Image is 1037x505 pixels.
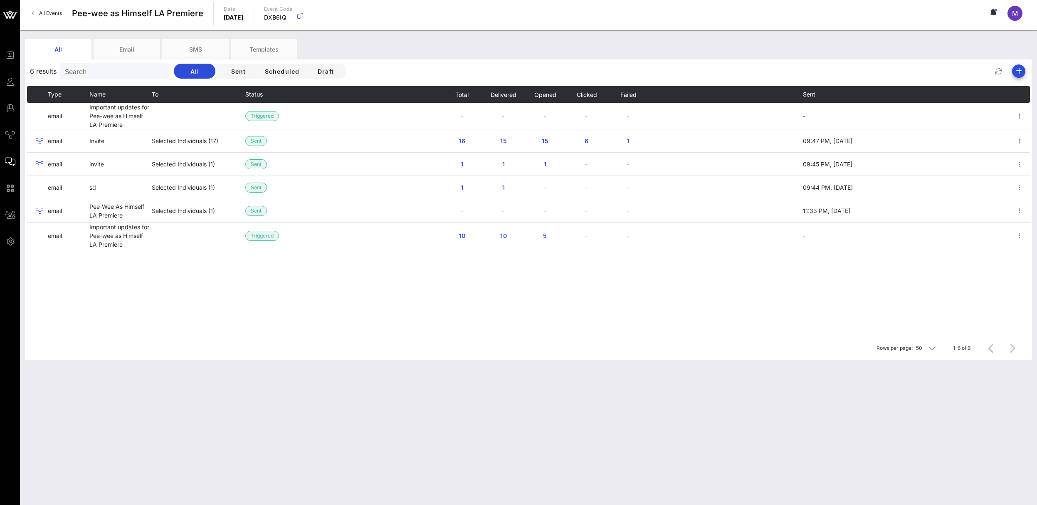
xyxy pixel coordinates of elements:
[455,91,469,98] span: Total
[264,5,293,13] p: Event Code
[264,13,293,22] p: DXB6IQ
[455,161,469,168] span: 1
[490,180,517,195] button: 1
[48,91,62,98] span: Type
[490,86,516,103] button: Delivered
[251,136,262,146] span: Sent
[152,91,158,98] span: To
[39,10,62,16] span: All Events
[532,134,558,149] button: 15
[449,157,475,172] button: 1
[224,68,252,75] span: Sent
[152,129,245,153] td: Selected Individuals (17)
[251,183,262,192] span: Sent
[48,103,89,129] td: email
[620,91,637,98] span: Failed
[803,184,853,191] span: 09:44 PM, [DATE]
[538,137,552,144] span: 15
[224,13,244,22] p: [DATE]
[532,157,558,172] button: 1
[449,180,475,195] button: 1
[48,176,89,199] td: email
[89,223,152,249] td: Important updates for Pee-wee as Himself LA Premiere
[803,112,805,119] span: -
[573,134,600,149] button: 6
[803,86,855,103] th: Sent
[576,91,597,98] span: Clicked
[497,184,510,191] span: 1
[48,86,89,103] th: Type
[27,7,67,20] a: All Events
[48,199,89,223] td: email
[532,228,558,243] button: 5
[89,176,152,199] td: sd
[217,64,259,79] button: Sent
[538,232,552,239] span: 5
[953,344,970,352] div: 1-6 of 6
[162,39,229,59] div: SMS
[803,161,852,168] span: 09:45 PM, [DATE]
[89,129,152,153] td: Invite
[1007,6,1022,21] div: M
[622,137,635,144] span: 1
[261,64,303,79] button: Scheduled
[490,134,517,149] button: 15
[224,5,244,13] p: Date
[490,91,516,98] span: Delivered
[455,86,469,103] button: Total
[534,86,556,103] button: Opened
[497,232,510,239] span: 10
[245,86,287,103] th: Status
[877,336,937,360] div: Rows per page:
[231,39,297,59] div: Templates
[152,176,245,199] td: Selected Individuals (1)
[615,134,642,149] button: 1
[607,86,649,103] th: Failed
[174,64,215,79] button: All
[449,134,475,149] button: 16
[534,91,556,98] span: Opened
[490,157,517,172] button: 1
[180,68,209,75] span: All
[251,206,262,215] span: Sent
[311,68,340,75] span: Draft
[580,137,593,144] span: 6
[89,86,152,103] th: Name
[916,342,937,355] div: 50Rows per page:
[803,137,852,144] span: 09:47 PM, [DATE]
[89,153,152,176] td: invite
[251,111,274,121] span: Triggered
[152,153,245,176] td: Selected Individuals (1)
[455,184,469,191] span: 1
[455,232,469,239] span: 10
[305,64,346,79] button: Draft
[264,68,299,75] span: Scheduled
[497,137,510,144] span: 15
[48,223,89,249] td: email
[803,207,850,214] span: 11:33 PM, [DATE]
[94,39,160,59] div: Email
[620,86,637,103] button: Failed
[251,231,274,240] span: Triggered
[245,91,263,98] span: Status
[89,199,152,223] td: Pee-Wee As Himself LA Premiere
[89,103,152,129] td: Important updates for Pee-wee as Himself LA Premiere
[1012,9,1018,17] span: M
[803,232,805,239] span: -
[524,86,566,103] th: Opened
[449,228,475,243] button: 10
[538,161,552,168] span: 1
[916,344,922,352] div: 50
[48,129,89,153] td: email
[152,199,245,223] td: Selected Individuals (1)
[72,7,203,20] span: Pee-wee as Himself LA Premiere
[48,153,89,176] td: email
[441,86,483,103] th: Total
[89,91,106,98] span: Name
[490,228,517,243] button: 10
[251,160,262,169] span: Sent
[566,86,607,103] th: Clicked
[30,66,57,76] span: 6 results
[803,91,815,98] span: Sent
[25,39,91,59] div: All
